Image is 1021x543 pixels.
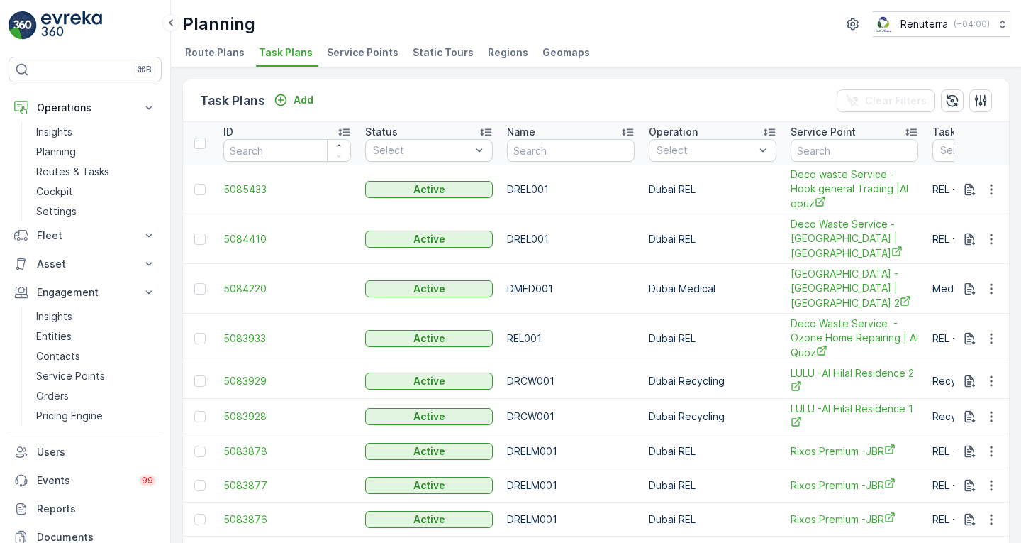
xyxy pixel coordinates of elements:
[642,434,783,468] td: Dubai REL
[507,125,535,139] p: Name
[413,410,445,424] p: Active
[36,349,80,363] p: Contacts
[791,478,918,493] a: Rixos Premium -JBR
[365,280,493,297] button: Active
[30,307,162,327] a: Insights
[36,204,77,219] p: Settings
[223,478,351,493] a: 5083877
[36,409,103,423] p: Pricing Engine
[223,331,351,346] a: 5083933
[873,11,1010,37] button: Renuterra(+04:00)
[30,122,162,142] a: Insights
[9,11,37,40] img: logo
[791,217,918,260] a: Deco Waste Service - Bannu Grand City Mall | Al Quoz
[142,475,153,486] p: 99
[36,389,69,403] p: Orders
[37,229,133,243] p: Fleet
[500,264,642,314] td: DMED001
[327,45,398,60] span: Service Points
[223,125,233,139] p: ID
[223,444,351,459] span: 5083878
[649,125,698,139] p: Operation
[365,373,493,390] button: Active
[9,94,162,122] button: Operations
[9,466,162,495] a: Events99
[837,89,935,112] button: Clear Filters
[413,282,445,296] p: Active
[194,375,206,387] div: Toggle Row Selected
[791,366,918,395] a: LULU -Al Hilal Residence 2
[194,514,206,525] div: Toggle Row Selected
[194,333,206,344] div: Toggle Row Selected
[954,18,990,30] p: ( +04:00 )
[642,264,783,314] td: Dubai Medical
[36,329,72,344] p: Entities
[873,16,895,32] img: Screenshot_2024-07-26_at_13.33.01.png
[185,45,245,60] span: Route Plans
[223,232,351,246] span: 5084410
[542,45,590,60] span: Geomaps
[30,202,162,221] a: Settings
[37,285,133,300] p: Engagement
[223,410,351,424] a: 5083928
[223,512,351,527] a: 5083876
[37,445,156,459] p: Users
[194,480,206,491] div: Toggle Row Selected
[30,406,162,426] a: Pricing Engine
[36,185,73,199] p: Cockpit
[223,374,351,388] span: 5083929
[791,402,918,431] a: LULU -Al Hilal Residence 1
[413,478,445,493] p: Active
[30,142,162,162] a: Planning
[500,503,642,537] td: DRELM001
[413,182,445,197] p: Active
[223,282,351,296] span: 5084220
[37,257,133,271] p: Asset
[373,143,471,158] p: Select
[365,330,493,347] button: Active
[138,64,152,75] p: ⌘B
[9,438,162,466] a: Users
[30,346,162,366] a: Contacts
[365,511,493,528] button: Active
[413,45,474,60] span: Static Tours
[9,221,162,250] button: Fleet
[223,182,351,197] span: 5085433
[642,214,783,264] td: Dubai REL
[223,139,351,162] input: Search
[365,125,398,139] p: Status
[36,145,76,159] p: Planning
[194,446,206,457] div: Toggle Row Selected
[9,278,162,307] button: Engagement
[365,477,493,494] button: Active
[791,139,918,162] input: Search
[194,184,206,195] div: Toggle Row Selected
[500,399,642,434] td: DRCW001
[365,231,493,248] button: Active
[182,13,255,35] p: Planning
[37,502,156,516] p: Reports
[500,468,642,503] td: DRELM001
[30,366,162,386] a: Service Points
[36,125,72,139] p: Insights
[413,444,445,459] p: Active
[900,17,948,31] p: Renuterra
[37,473,130,488] p: Events
[791,317,918,360] a: Deco Waste Service - Ozone Home Repairing | Al Quoz
[9,495,162,523] a: Reports
[791,267,918,310] a: Saudi German Hospital - Akoya | Damac Hills 2
[865,94,927,108] p: Clear Filters
[194,411,206,422] div: Toggle Row Selected
[41,11,102,40] img: logo_light-DOdMpM7g.png
[294,93,313,107] p: Add
[642,468,783,503] td: Dubai REL
[37,101,133,115] p: Operations
[36,165,109,179] p: Routes & Tasks
[259,45,313,60] span: Task Plans
[30,327,162,346] a: Entities
[642,165,783,214] td: Dubai REL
